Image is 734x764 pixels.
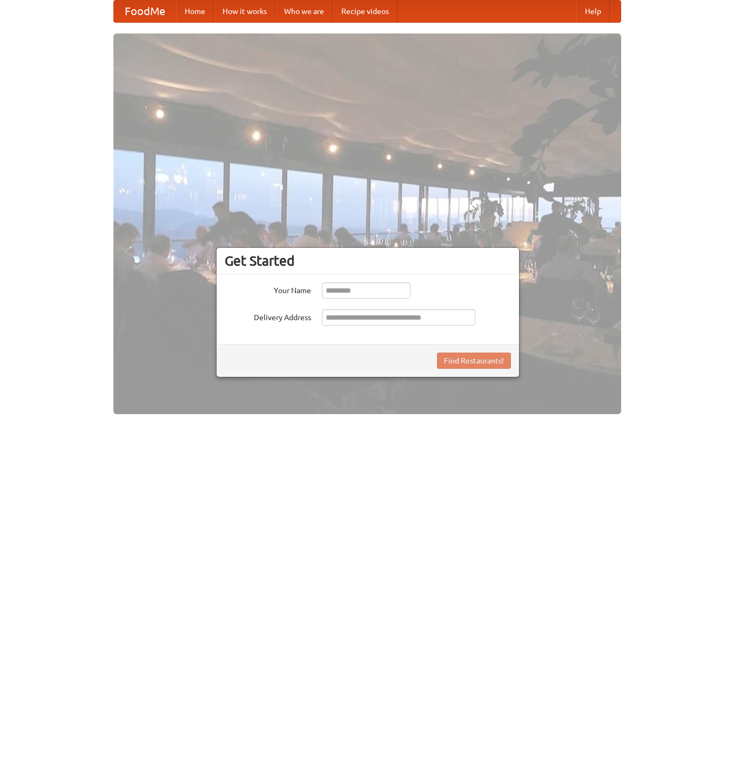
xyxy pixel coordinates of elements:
[225,253,511,269] h3: Get Started
[225,309,311,323] label: Delivery Address
[214,1,275,22] a: How it works
[437,353,511,369] button: Find Restaurants!
[225,282,311,296] label: Your Name
[333,1,398,22] a: Recipe videos
[176,1,214,22] a: Home
[275,1,333,22] a: Who we are
[114,1,176,22] a: FoodMe
[576,1,610,22] a: Help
